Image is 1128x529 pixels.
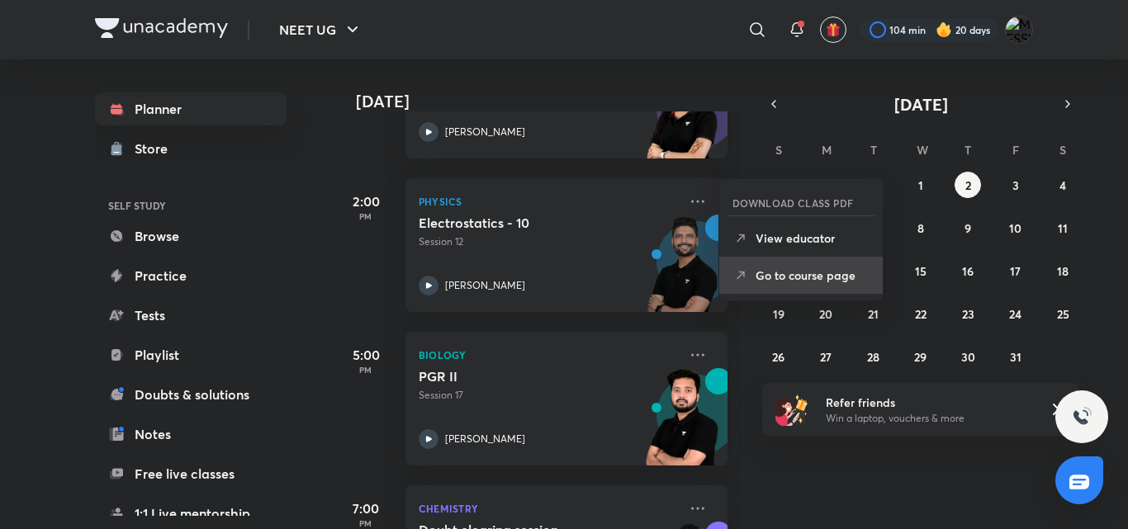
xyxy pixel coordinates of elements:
h6: Refer friends [826,394,1029,411]
button: October 1, 2025 [908,172,934,198]
p: Physics [419,191,678,211]
abbr: Thursday [964,142,971,158]
abbr: October 17, 2025 [1010,263,1021,279]
button: October 8, 2025 [908,215,934,241]
button: October 3, 2025 [1002,172,1029,198]
a: Browse [95,220,287,253]
abbr: October 30, 2025 [961,349,975,365]
a: Notes [95,418,287,451]
button: October 29, 2025 [908,343,934,370]
p: Go to course page [756,267,870,284]
img: referral [775,393,808,426]
span: [DATE] [894,93,948,116]
button: [DATE] [785,92,1056,116]
h5: Electrostatics - 10 [419,215,624,231]
button: October 9, 2025 [955,215,981,241]
p: View educator [756,229,870,247]
a: Company Logo [95,18,228,42]
abbr: Sunday [775,142,782,158]
p: [PERSON_NAME] [445,432,525,446]
button: October 26, 2025 [765,343,792,370]
a: Planner [95,92,287,125]
abbr: Tuesday [870,142,877,158]
abbr: October 3, 2025 [1012,177,1019,193]
button: October 23, 2025 [955,300,981,327]
img: unacademy [637,215,728,328]
a: Free live classes [95,457,287,490]
abbr: October 10, 2025 [1009,220,1021,236]
p: PM [333,211,399,221]
button: October 30, 2025 [955,343,981,370]
a: Playlist [95,338,287,371]
p: Chemistry [419,498,678,518]
p: Biology [419,345,678,365]
p: Session 17 [419,388,678,403]
abbr: October 1, 2025 [918,177,923,193]
abbr: October 4, 2025 [1059,177,1066,193]
abbr: Friday [1012,142,1019,158]
button: October 31, 2025 [1002,343,1029,370]
p: Win a laptop, vouchers & more [826,411,1029,426]
img: unacademy [637,368,728,482]
img: Company Logo [95,18,228,38]
abbr: October 22, 2025 [915,306,927,322]
button: October 28, 2025 [860,343,887,370]
abbr: Wednesday [917,142,928,158]
p: PM [333,365,399,375]
p: PM [333,518,399,528]
button: October 19, 2025 [765,300,792,327]
button: NEET UG [269,13,372,46]
abbr: October 25, 2025 [1057,306,1069,322]
h5: PGR II [419,368,624,385]
abbr: October 8, 2025 [917,220,924,236]
abbr: October 26, 2025 [772,349,784,365]
img: streak [936,21,952,38]
img: MESSI [1005,16,1033,44]
button: October 15, 2025 [908,257,934,284]
button: October 4, 2025 [1050,172,1076,198]
p: [PERSON_NAME] [445,125,525,139]
abbr: October 31, 2025 [1010,349,1021,365]
abbr: October 29, 2025 [914,349,927,365]
abbr: Saturday [1059,142,1066,158]
button: October 22, 2025 [908,300,934,327]
button: October 17, 2025 [1002,257,1029,284]
p: Session 12 [419,234,678,249]
a: Doubts & solutions [95,378,287,411]
h5: 7:00 [333,498,399,518]
button: October 16, 2025 [955,257,981,284]
abbr: October 21, 2025 [868,306,879,322]
h5: 5:00 [333,345,399,365]
a: Practice [95,259,287,292]
abbr: October 16, 2025 [962,263,974,279]
abbr: October 28, 2025 [867,349,879,365]
img: unacademy [637,61,728,175]
a: Tests [95,299,287,332]
abbr: October 2, 2025 [965,177,971,193]
h6: SELF STUDY [95,191,287,220]
abbr: Monday [822,142,832,158]
abbr: October 27, 2025 [820,349,832,365]
button: October 27, 2025 [813,343,839,370]
button: October 21, 2025 [860,300,887,327]
button: October 18, 2025 [1050,257,1076,284]
h6: DOWNLOAD CLASS PDF [732,196,854,210]
h5: 2:00 [333,191,399,211]
button: avatar [820,17,846,43]
img: ttu [1072,407,1092,427]
a: Store [95,132,287,165]
abbr: October 20, 2025 [819,306,832,322]
div: Store [135,139,178,158]
button: October 20, 2025 [813,300,839,327]
p: [PERSON_NAME] [445,278,525,293]
abbr: October 23, 2025 [962,306,974,322]
button: October 25, 2025 [1050,300,1076,327]
button: October 2, 2025 [955,172,981,198]
button: October 10, 2025 [1002,215,1029,241]
button: October 11, 2025 [1050,215,1076,241]
abbr: October 19, 2025 [773,306,784,322]
button: October 24, 2025 [1002,300,1029,327]
abbr: October 24, 2025 [1009,306,1021,322]
h4: [DATE] [356,92,744,111]
abbr: October 9, 2025 [964,220,971,236]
